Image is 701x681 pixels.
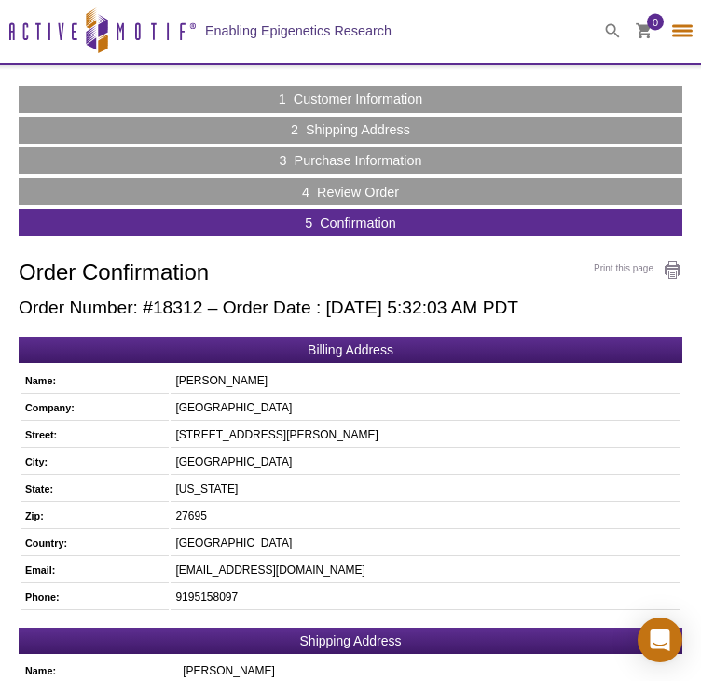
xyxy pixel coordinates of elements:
div: Open Intercom Messenger [638,618,682,662]
h5: Name: [25,372,159,389]
a: 3 Purchase Information [280,152,422,169]
span: 0 [653,14,658,31]
h5: State: [25,480,159,497]
h5: Name: [25,662,167,679]
a: Print this page [594,260,682,281]
h5: Street: [25,426,159,443]
a: 2 Shipping Address [291,121,410,138]
h1: Order Confirmation [19,260,682,287]
h5: Zip: [25,507,159,524]
h2: Billing Address [19,337,682,363]
a: 4 Review Order [302,184,399,201]
h5: Phone: [25,589,159,605]
h2: Shipping Address [19,628,682,654]
td: [STREET_ADDRESS][PERSON_NAME] [171,423,680,448]
td: [GEOGRAPHIC_DATA] [171,450,680,475]
a: 5 Confirmation [305,215,396,231]
td: [EMAIL_ADDRESS][DOMAIN_NAME] [171,558,680,583]
td: 9195158097 [171,585,680,610]
td: [US_STATE] [171,477,680,502]
h5: Email: [25,562,159,578]
td: [GEOGRAPHIC_DATA] [171,396,680,421]
h5: City: [25,453,159,470]
h5: Country: [25,535,159,551]
td: 27695 [171,504,680,529]
h2: Order Number: #18312 – Order Date : [DATE] 5:32:03 AM PDT [19,298,682,318]
td: [GEOGRAPHIC_DATA] [171,531,680,556]
a: 0 [636,23,653,43]
h2: Enabling Epigenetics Research [205,22,392,39]
a: 1 Customer Information [279,90,422,107]
h5: Company: [25,399,159,416]
td: [PERSON_NAME] [171,368,680,394]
